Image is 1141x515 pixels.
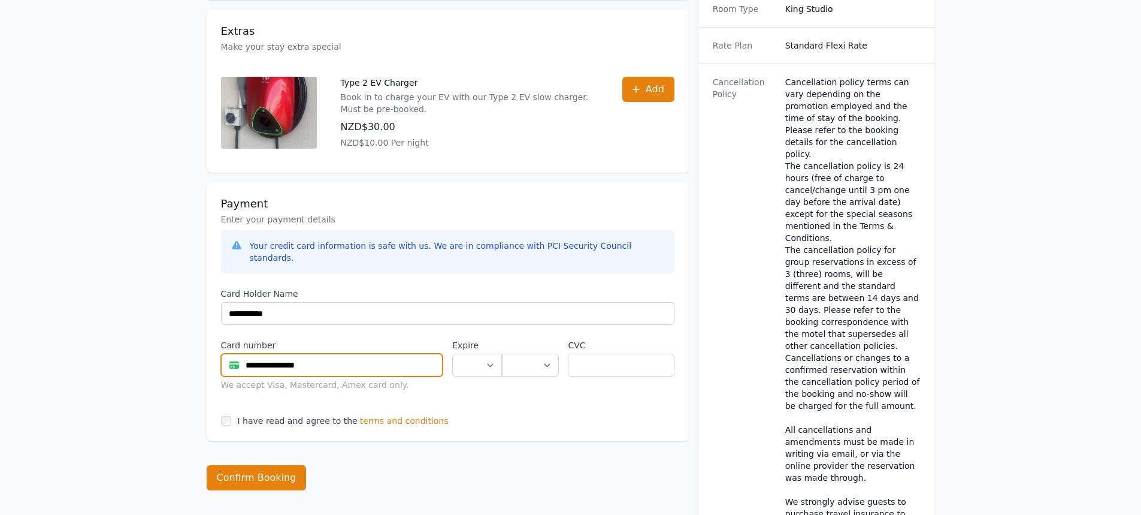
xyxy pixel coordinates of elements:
label: Expire [452,339,502,351]
span: terms and conditions [360,415,449,427]
p: NZD$10.00 Per night [341,137,598,149]
dt: Rate Plan [713,40,776,52]
p: Enter your payment details [221,213,674,225]
button: Confirm Booking [207,465,307,490]
dd: Standard Flexi Rate [785,40,921,52]
label: Card number [221,339,443,351]
div: Your credit card information is safe with us. We are in compliance with PCI Security Council stan... [250,240,665,264]
span: Add [646,82,664,97]
label: CVC [568,339,674,351]
div: We accept Visa, Mastercard, Amex card only. [221,379,443,391]
label: I have read and agree to the [238,416,358,426]
button: Add [622,77,674,102]
h3: Extras [221,24,674,38]
h3: Payment [221,197,674,211]
p: Book in to charge your EV with our Type 2 EV slow charger. Must be pre-booked. [341,91,598,115]
label: Card Holder Name [221,288,674,300]
dd: King Studio [785,3,921,15]
label: . [502,339,558,351]
img: Type 2 EV Charger [221,77,317,149]
p: NZD$30.00 [341,120,598,134]
p: Type 2 EV Charger [341,77,598,89]
dt: Room Type [713,3,776,15]
p: Make your stay extra special [221,41,674,53]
